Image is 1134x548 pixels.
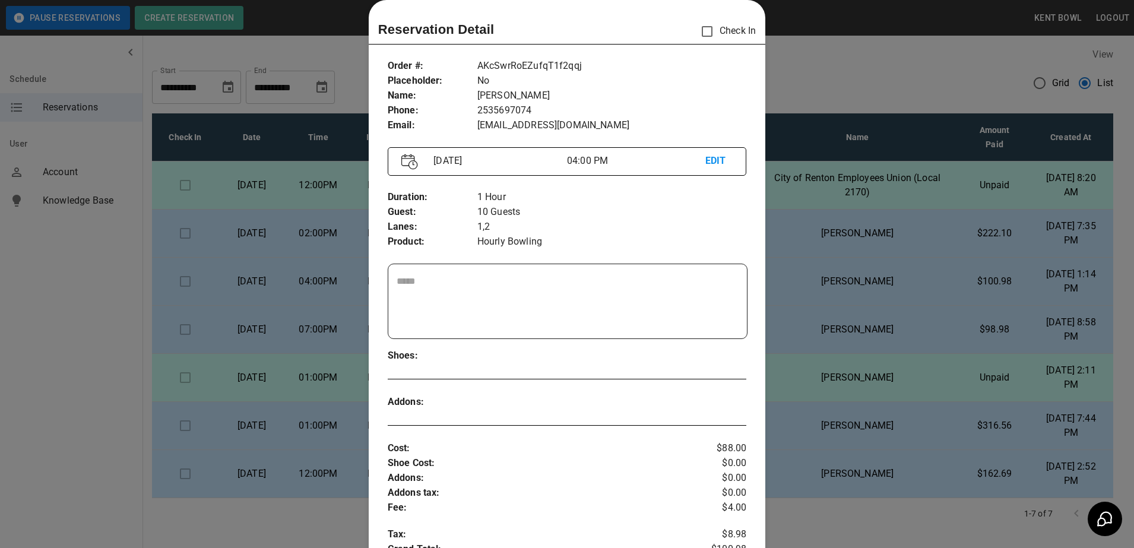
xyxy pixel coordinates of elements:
[388,395,477,410] p: Addons :
[388,118,477,133] p: Email :
[477,59,746,74] p: AKcSwrRoEZufqT1f2qqj
[388,74,477,88] p: Placeholder :
[388,220,477,235] p: Lanes :
[388,349,477,363] p: Shoes :
[477,235,746,249] p: Hourly Bowling
[388,501,687,515] p: Fee :
[687,501,747,515] p: $4.00
[378,20,495,39] p: Reservation Detail
[705,154,733,169] p: EDIT
[388,103,477,118] p: Phone :
[477,74,746,88] p: No
[687,527,747,542] p: $8.98
[388,88,477,103] p: Name :
[388,486,687,501] p: Addons tax :
[388,59,477,74] p: Order # :
[477,205,746,220] p: 10 Guests
[477,220,746,235] p: 1,2
[429,154,567,168] p: [DATE]
[687,456,747,471] p: $0.00
[388,190,477,205] p: Duration :
[477,103,746,118] p: 2535697074
[388,205,477,220] p: Guest :
[388,441,687,456] p: Cost :
[388,527,687,542] p: Tax :
[388,456,687,471] p: Shoe Cost :
[477,118,746,133] p: [EMAIL_ADDRESS][DOMAIN_NAME]
[567,154,705,168] p: 04:00 PM
[477,190,746,205] p: 1 Hour
[687,441,747,456] p: $88.00
[401,154,418,170] img: Vector
[477,88,746,103] p: [PERSON_NAME]
[695,19,756,44] p: Check In
[388,235,477,249] p: Product :
[388,471,687,486] p: Addons :
[687,471,747,486] p: $0.00
[687,486,747,501] p: $0.00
